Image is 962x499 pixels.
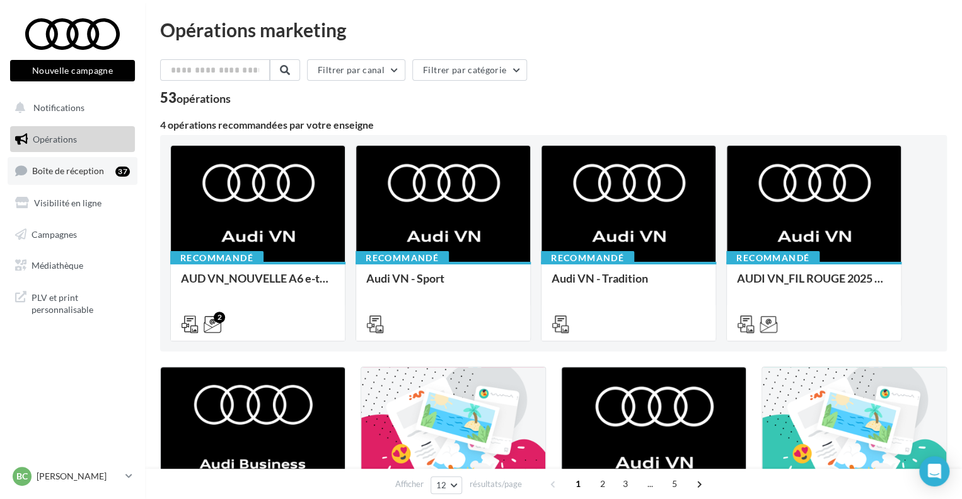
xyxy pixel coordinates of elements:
p: [PERSON_NAME] [37,470,120,483]
div: Open Intercom Messenger [919,456,949,486]
a: Médiathèque [8,252,137,279]
a: Campagnes [8,221,137,248]
div: Recommandé [541,251,634,265]
span: Opérations [33,134,77,144]
span: 3 [615,474,635,494]
a: Opérations [8,126,137,153]
div: 53 [160,91,231,105]
a: Visibilité en ligne [8,190,137,216]
span: Notifications [33,102,84,113]
button: Nouvelle campagne [10,60,135,81]
a: BC [PERSON_NAME] [10,464,135,488]
span: BC [16,470,28,483]
div: Audi VN - Tradition [552,272,705,297]
span: 2 [593,474,613,494]
a: PLV et print personnalisable [8,284,137,321]
span: ... [640,474,660,494]
button: Filtrer par canal [307,59,405,81]
button: Filtrer par catégorie [412,59,527,81]
div: Audi VN - Sport [366,272,520,297]
span: Visibilité en ligne [34,197,101,208]
a: Boîte de réception37 [8,157,137,184]
div: 37 [115,167,130,177]
span: résultats/page [469,478,521,490]
div: AUDI VN_FIL ROUGE 2025 - A1, Q2, Q3, Q5 et Q4 e-tron [737,272,891,297]
button: Notifications [8,95,132,121]
span: Afficher [395,478,424,490]
div: Recommandé [170,251,264,265]
span: 1 [568,474,588,494]
div: Recommandé [356,251,449,265]
button: 12 [431,476,463,494]
div: Recommandé [726,251,820,265]
div: 2 [214,312,225,323]
span: 12 [436,480,447,490]
span: Médiathèque [32,260,83,271]
div: AUD VN_NOUVELLE A6 e-tron [181,272,335,297]
div: 4 opérations recommandées par votre enseigne [160,120,947,130]
span: Boîte de réception [32,165,104,176]
span: 5 [664,474,685,494]
span: Campagnes [32,228,77,239]
span: PLV et print personnalisable [32,289,130,316]
div: opérations [177,93,231,104]
div: Opérations marketing [160,20,947,39]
